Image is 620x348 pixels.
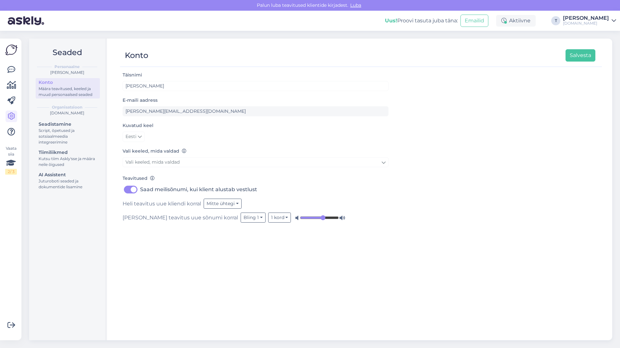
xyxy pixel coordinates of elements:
[36,170,100,191] a: AI AssistentJuturoboti seaded ja dokumentide lisamine
[36,78,100,99] a: KontoMäära teavitused, keeled ja muud personaalsed seaded
[123,148,186,155] label: Vali keeled, mida valdad
[34,70,100,75] div: [PERSON_NAME]
[34,46,100,59] h2: Seaded
[123,72,142,78] label: Täisnimi
[39,86,97,98] div: Määra teavitused, keeled ja muud personaalsed seaded
[52,104,82,110] b: Organisatsioon
[140,184,257,195] label: Saad meilisõnumi, kui klient alustab vestlust
[36,148,100,168] a: TiimiliikmedKutsu tiim Askly'sse ja määra neile õigused
[123,213,388,223] div: [PERSON_NAME] teavitus uue sõnumi korral
[566,49,595,62] button: Salvesta
[348,2,363,8] span: Luba
[123,81,388,91] input: Sisesta nimi
[54,64,80,70] b: Personaalne
[268,213,291,223] button: 1 kord
[123,106,388,116] input: Sisesta e-maili aadress
[39,149,97,156] div: Tiimiliikmed
[123,122,153,129] label: Kuvatud keel
[241,213,266,223] button: Bling 1
[123,132,145,142] a: Eesti
[5,145,17,175] div: Vaata siia
[39,156,97,168] div: Kutsu tiim Askly'sse ja määra neile õigused
[123,97,158,104] label: E-maili aadress
[125,49,148,62] div: Konto
[39,121,97,128] div: Seadistamine
[563,21,609,26] div: [DOMAIN_NAME]
[123,157,388,167] a: Vali keeled, mida valdad
[39,171,97,178] div: AI Assistent
[5,169,17,175] div: 2 / 3
[123,175,155,182] label: Teavitused
[125,159,180,165] span: Vali keeled, mida valdad
[39,128,97,145] div: Script, õpetused ja sotsiaalmeedia integreerimine
[563,16,616,26] a: [PERSON_NAME][DOMAIN_NAME]
[551,16,560,25] div: T
[39,79,97,86] div: Konto
[125,133,137,140] span: Eesti
[39,178,97,190] div: Juturoboti seaded ja dokumentide lisamine
[460,15,488,27] button: Emailid
[204,199,242,209] button: Mitte ühtegi
[496,15,536,27] div: Aktiivne
[385,17,397,24] b: Uus!
[123,199,388,209] div: Heli teavitus uue kliendi korral
[34,110,100,116] div: [DOMAIN_NAME]
[385,17,458,25] div: Proovi tasuta juba täna:
[563,16,609,21] div: [PERSON_NAME]
[36,120,100,146] a: SeadistamineScript, õpetused ja sotsiaalmeedia integreerimine
[5,44,18,56] img: Askly Logo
